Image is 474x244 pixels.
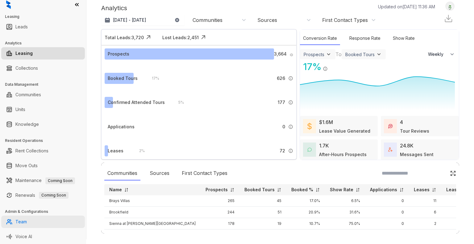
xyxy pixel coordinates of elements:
div: Booked Tours [345,52,375,57]
img: TourReviews [388,124,393,128]
span: 626 [277,75,285,82]
div: 4 [400,118,403,126]
td: 52.9% [325,230,365,241]
td: 265 [201,195,239,207]
p: Lease% [446,187,464,193]
a: Knowledge [15,118,39,130]
div: Messages Sent [400,151,434,158]
p: Show Rate [330,187,353,193]
img: Click Icon [199,33,208,42]
div: Prospects [108,51,129,57]
a: RenewalsComing Soon [15,189,69,201]
div: Confirmed Attended Tours [108,99,165,106]
li: Knowledge [1,118,85,130]
span: 177 [278,99,285,106]
td: 45 [239,195,286,207]
li: Leasing [1,47,85,60]
h3: Resident Operations [5,138,86,143]
li: Team [1,216,85,228]
p: Applications [370,187,397,193]
div: 2 % [133,147,145,154]
p: Name [109,187,122,193]
td: Sawgrass Apartments [104,230,201,241]
td: 20.9% [286,207,325,218]
td: 1 [409,230,441,241]
h3: Data Management [5,82,86,87]
img: Info [288,100,293,105]
h3: Analytics [5,40,86,46]
div: Total Leads: 3,720 [105,34,144,41]
div: To [335,51,342,58]
a: Move Outs [15,159,38,172]
img: Info [288,148,293,153]
p: Analytics [101,3,127,13]
div: Lease Value Generated [319,128,370,134]
div: Communities [104,166,140,180]
td: 6.5% [325,195,365,207]
img: LeaseValue [307,122,312,130]
a: Communities [15,89,41,101]
td: 17.0% [286,195,325,207]
td: 11 [409,195,441,207]
div: After-Hours Prospects [319,151,367,158]
p: Updated on [DATE] 11:36 AM [378,3,435,10]
div: Tour Reviews [400,128,429,134]
p: Booked Tours [244,187,275,193]
li: Units [1,103,85,116]
img: AfterHoursConversations [307,147,312,152]
td: 244 [201,207,239,218]
a: Leasing [15,47,33,60]
td: 51 [239,207,286,218]
div: First Contact Types [322,17,368,23]
div: First Contact Types [179,166,231,180]
div: Applications [108,123,135,130]
img: sorting [230,188,235,192]
div: Communities [193,17,222,23]
img: Info [323,66,328,71]
td: 0 [365,230,409,241]
div: Booked Tours [108,75,138,82]
div: 24.8K [400,142,414,149]
div: Prospects [304,52,324,57]
span: Weekly [428,51,447,57]
img: sorting [432,188,436,192]
td: 2 [409,218,441,230]
p: Booked % [291,187,313,193]
div: Conversion Rate [300,32,340,45]
td: Brays Villas [104,195,201,207]
img: Download [444,14,453,23]
a: Units [15,103,25,116]
img: Info [290,53,293,56]
li: Renewals [1,189,85,201]
img: ViewFilterArrow [376,51,382,57]
img: ViewFilterArrow [326,51,332,57]
a: Rent Collections [15,145,48,157]
button: Weekly [424,49,459,60]
td: 6 [409,207,441,218]
p: Prospects [206,187,228,193]
td: 174 [201,230,239,241]
img: TotalFum [388,147,393,152]
img: Click Icon [328,61,337,70]
td: 13.8% [286,230,325,241]
h3: Admin & Configurations [5,209,86,214]
div: Show Rate [390,32,418,45]
li: Move Outs [1,159,85,172]
img: sorting [355,188,360,192]
div: 1.7K [319,142,329,149]
img: sorting [315,188,320,192]
p: [DATE] - [DATE] [113,17,146,23]
div: 17 % [300,60,322,74]
td: 75.0% [325,218,365,230]
button: [DATE] - [DATE] [101,14,185,26]
img: Info [288,76,293,81]
li: Leads [1,21,85,33]
a: Leads [15,21,28,33]
img: sorting [124,188,129,192]
a: Voice AI [15,230,32,243]
div: Leases [108,147,123,154]
div: Sources [147,166,173,180]
span: Coming Soon [39,192,69,199]
span: 0 [282,123,285,130]
a: Collections [15,62,38,74]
